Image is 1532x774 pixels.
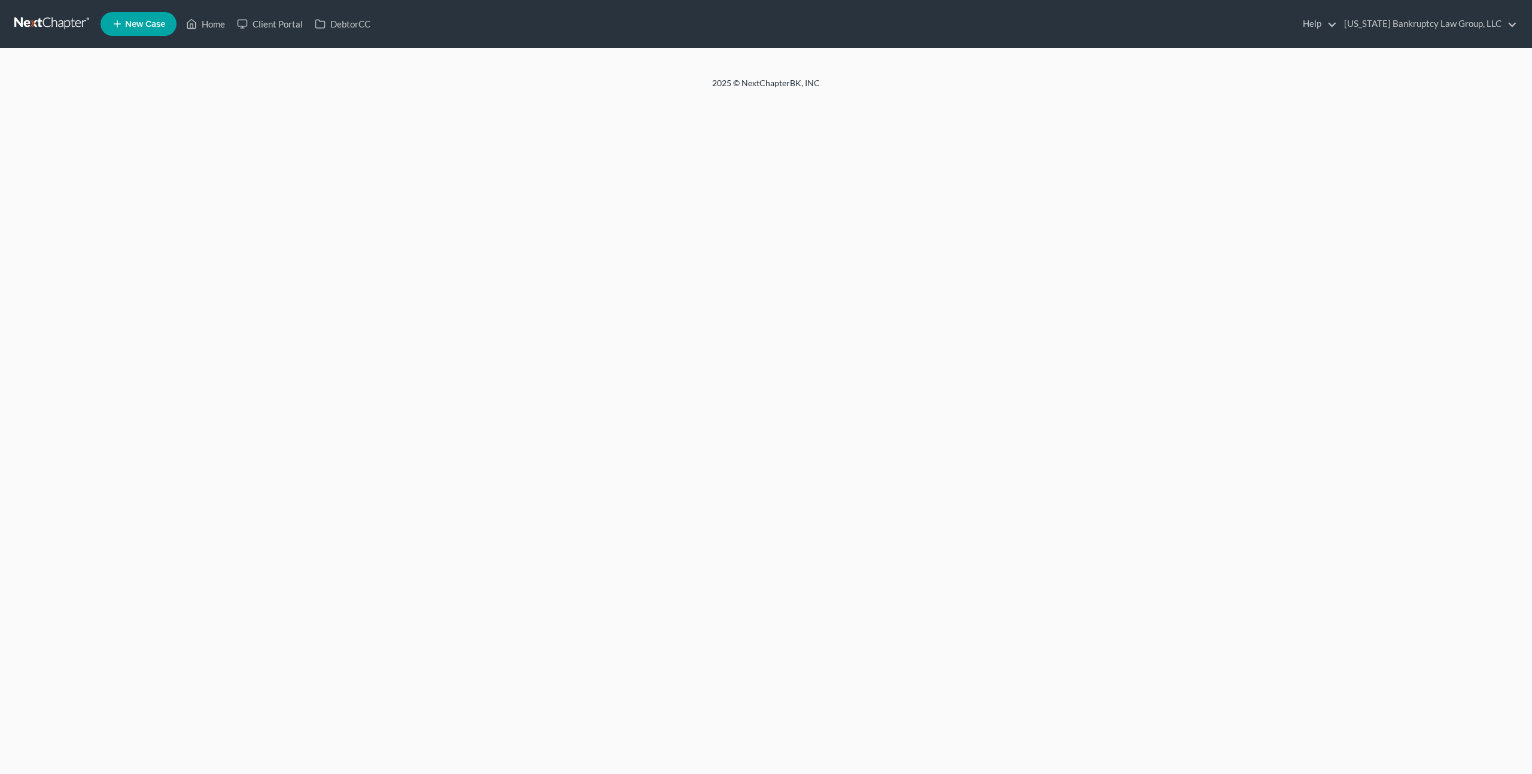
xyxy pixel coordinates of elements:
[101,12,177,36] new-legal-case-button: New Case
[231,13,309,35] a: Client Portal
[180,13,231,35] a: Home
[1338,13,1517,35] a: [US_STATE] Bankruptcy Law Group, LLC
[1297,13,1337,35] a: Help
[425,77,1107,99] div: 2025 © NextChapterBK, INC
[309,13,376,35] a: DebtorCC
